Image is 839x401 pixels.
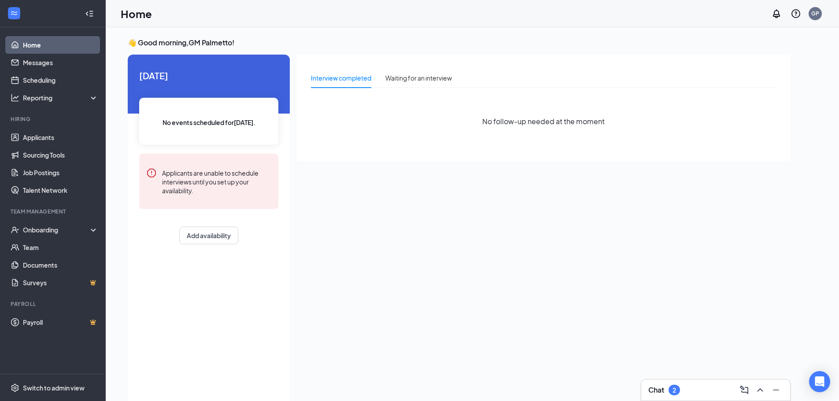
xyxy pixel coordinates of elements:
[791,8,801,19] svg: QuestionInfo
[811,10,819,17] div: GP
[23,383,85,392] div: Switch to admin view
[11,208,96,215] div: Team Management
[809,371,830,392] div: Open Intercom Messenger
[23,146,98,164] a: Sourcing Tools
[85,9,94,18] svg: Collapse
[162,168,271,195] div: Applicants are unable to schedule interviews until you set up your availability.
[23,313,98,331] a: PayrollCrown
[23,36,98,54] a: Home
[23,164,98,181] a: Job Postings
[673,386,676,394] div: 2
[10,9,18,18] svg: WorkstreamLogo
[163,118,255,127] span: No events scheduled for [DATE] .
[648,385,664,395] h3: Chat
[23,71,98,89] a: Scheduling
[23,129,98,146] a: Applicants
[769,383,783,397] button: Minimize
[11,225,19,234] svg: UserCheck
[755,385,765,395] svg: ChevronUp
[771,8,782,19] svg: Notifications
[23,239,98,256] a: Team
[11,383,19,392] svg: Settings
[23,256,98,274] a: Documents
[11,115,96,123] div: Hiring
[23,274,98,291] a: SurveysCrown
[23,181,98,199] a: Talent Network
[11,93,19,102] svg: Analysis
[139,69,278,82] span: [DATE]
[23,93,99,102] div: Reporting
[11,300,96,308] div: Payroll
[385,73,452,83] div: Waiting for an interview
[771,385,781,395] svg: Minimize
[482,116,605,127] span: No follow-up needed at the moment
[128,38,790,48] h3: 👋 Good morning, GM Palmetto !
[121,6,152,21] h1: Home
[739,385,750,395] svg: ComposeMessage
[23,225,91,234] div: Onboarding
[179,227,238,244] button: Add availability
[146,168,157,178] svg: Error
[23,54,98,71] a: Messages
[311,73,371,83] div: Interview completed
[737,383,751,397] button: ComposeMessage
[753,383,767,397] button: ChevronUp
